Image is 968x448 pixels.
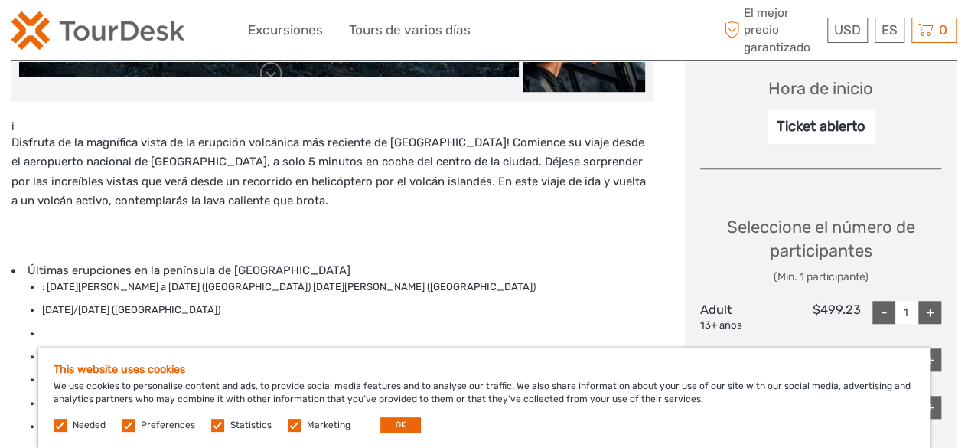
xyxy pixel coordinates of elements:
[768,77,873,100] div: Hora de inicio
[872,301,895,324] div: -
[875,18,904,43] div: ES
[11,133,653,211] p: Disfruta de la magnífica vista de la erupción volcánica más reciente de [GEOGRAPHIC_DATA]! Comien...
[720,5,823,56] span: El mejor precio garantizado
[380,417,421,433] button: OK
[918,348,941,371] div: +
[349,19,471,41] a: Tours de varios días
[176,24,194,42] button: Open LiveChat chat widget
[768,109,875,144] div: Ticket abierto
[918,301,941,324] div: +
[248,19,323,41] a: Excursiones
[700,215,941,285] div: Seleccione el número de participantes
[307,419,350,432] label: Marketing
[230,419,272,432] label: Statistics
[11,11,184,50] img: 2254-3441b4b5-4e5f-4d00-b396-31f1d84a6ebf_logo_small.png
[38,348,930,448] div: We use cookies to personalise content and ads, to provide social media features and to analyse ou...
[42,279,653,296] li: : [DATE][PERSON_NAME] a [DATE] ([GEOGRAPHIC_DATA]) [DATE][PERSON_NAME] ([GEOGRAPHIC_DATA])
[918,396,941,419] div: +
[141,419,195,432] label: Preferences
[700,301,781,333] div: Adult
[834,22,861,38] span: USD
[700,270,941,285] div: (Min. 1 participante)
[937,22,950,38] span: 0
[700,319,781,333] div: 13+ años
[42,302,653,319] li: [DATE]/[DATE] ([GEOGRAPHIC_DATA])
[21,27,173,39] p: We're away right now. Please check back later!
[781,301,861,333] div: $499.23
[54,363,914,376] h5: This website uses cookies
[73,419,106,432] label: Needed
